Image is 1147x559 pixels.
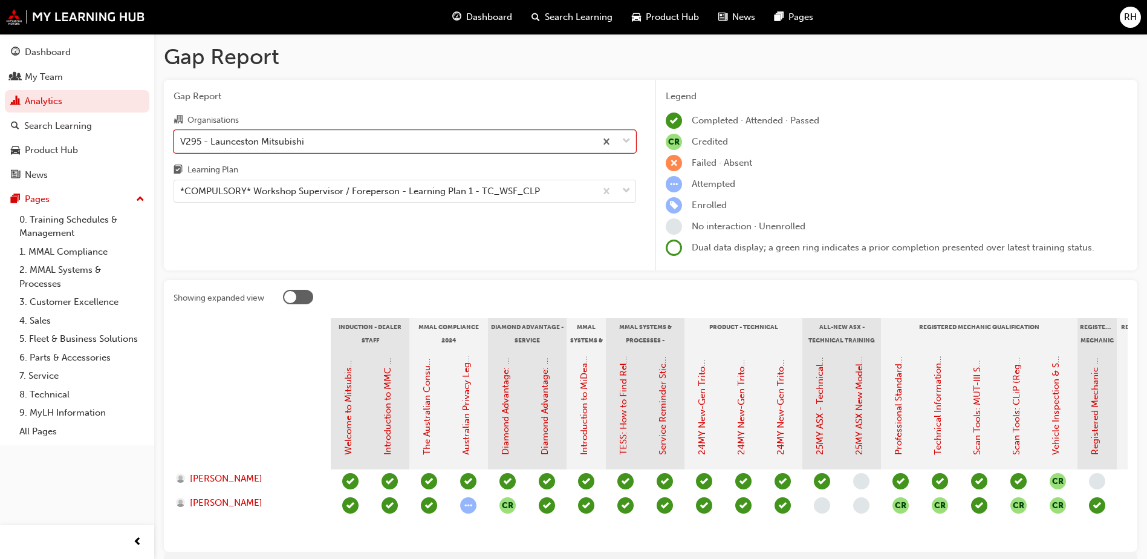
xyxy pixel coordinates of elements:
span: pages-icon [11,194,20,205]
span: [PERSON_NAME] [190,496,262,510]
span: learningRecordVerb_PASS-icon [971,473,987,489]
button: RH [1120,7,1141,28]
span: learningRecordVerb_COMPLETE-icon [775,473,791,489]
a: [PERSON_NAME] [176,472,319,486]
a: 3. Customer Excellence [15,293,149,312]
a: 9. MyLH Information [15,404,149,422]
button: null-icon [892,497,909,514]
span: No interaction · Unenrolled [692,221,805,232]
span: learningRecordVerb_ATTEMPT-icon [460,497,476,514]
span: learningRecordVerb_PASS-icon [657,473,673,489]
a: 7. Service [15,367,149,385]
a: Registered Mechanic Qualification Status [1090,283,1100,455]
div: News [25,168,48,182]
div: Pages [25,192,50,206]
span: learningRecordVerb_PASS-icon [1010,473,1027,489]
span: Product Hub [646,10,699,24]
a: All Pages [15,422,149,441]
span: learningRecordVerb_PASS-icon [539,497,555,514]
div: Product Hub [25,143,78,157]
span: learningRecordVerb_NONE-icon [853,497,869,514]
span: News [732,10,755,24]
button: Pages [5,188,149,211]
div: Search Learning [24,119,92,133]
div: Learning Plan [187,164,238,176]
span: learningRecordVerb_COMPLETE-icon [617,473,634,489]
span: learningRecordVerb_PASS-icon [657,497,673,514]
div: Dashboard [25,45,71,59]
div: Showing expanded view [174,292,264,304]
span: Pages [788,10,813,24]
button: null-icon [1010,497,1027,514]
span: Dual data display; a green ring indicates a prior completion presented over latest training status. [692,242,1094,253]
button: null-icon [499,497,516,514]
span: learningRecordVerb_PASS-icon [814,473,830,489]
a: car-iconProduct Hub [622,5,709,30]
span: learningRecordVerb_COMPLETE-icon [735,473,752,489]
a: 0. Training Schedules & Management [15,211,149,243]
a: 5. Fleet & Business Solutions [15,330,149,348]
span: organisation-icon [174,115,183,126]
span: learningRecordVerb_NONE-icon [814,497,830,514]
span: RH [1124,10,1137,24]
span: learningRecordVerb_PASS-icon [382,497,398,514]
span: people-icon [11,72,20,83]
a: [PERSON_NAME] [176,496,319,510]
a: Service Reminder Stickers [657,346,668,455]
button: null-icon [1050,473,1066,489]
div: My Team [25,70,63,84]
span: car-icon [632,10,641,25]
div: Diamond Advantage - Service [488,318,567,348]
img: mmal [6,9,145,25]
span: Credited [692,136,728,147]
span: learningRecordVerb_COMPLETE-icon [1089,497,1105,514]
span: learningRecordVerb_PASS-icon [421,473,437,489]
span: learningplan-icon [174,165,183,176]
span: learningRecordVerb_PASS-icon [932,473,948,489]
span: chart-icon [11,96,20,107]
span: learningRecordVerb_PASS-icon [578,497,594,514]
span: learningRecordVerb_PASS-icon [892,473,909,489]
span: learningRecordVerb_COMPLETE-icon [342,497,359,514]
a: 1. MMAL Compliance [15,243,149,261]
a: 6. Parts & Accessories [15,348,149,367]
span: learningRecordVerb_PASS-icon [499,473,516,489]
span: learningRecordVerb_PASS-icon [382,473,398,489]
div: ALL-NEW ASX - Technical Training [802,318,881,348]
a: search-iconSearch Learning [522,5,622,30]
span: news-icon [11,170,20,181]
span: learningRecordVerb_COMPLETE-icon [696,473,712,489]
span: [PERSON_NAME] [190,472,262,486]
button: null-icon [1050,497,1066,514]
a: 2. MMAL Systems & Processes [15,261,149,293]
span: down-icon [622,183,631,199]
span: learningRecordVerb_NONE-icon [1089,473,1105,489]
span: Gap Report [174,90,636,103]
span: news-icon [718,10,727,25]
a: My Team [5,66,149,88]
span: guage-icon [11,47,20,58]
a: guage-iconDashboard [443,5,522,30]
a: Product Hub [5,139,149,162]
span: learningRecordVerb_ATTEMPT-icon [666,176,682,192]
a: Introduction to MiDealerAssist [579,329,590,455]
span: learningRecordVerb_COMPLETE-icon [696,497,712,514]
a: 25MY ASX - Technical and Service Introduction [814,259,825,455]
a: 4. Sales [15,312,149,330]
a: news-iconNews [709,5,765,30]
span: Completed · Attended · Passed [692,115,819,126]
button: DashboardMy TeamAnalyticsSearch LearningProduct HubNews [5,39,149,188]
span: learningRecordVerb_ENROLL-icon [666,197,682,214]
h1: Gap Report [164,44,1137,70]
div: V295 - Launceston Mitsubishi [180,134,304,148]
div: Organisations [187,114,239,126]
span: Search Learning [545,10,612,24]
div: Registered Mechanic Status [1077,318,1117,348]
span: Enrolled [692,200,727,211]
span: learningRecordVerb_COMPLETE-icon [617,497,634,514]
